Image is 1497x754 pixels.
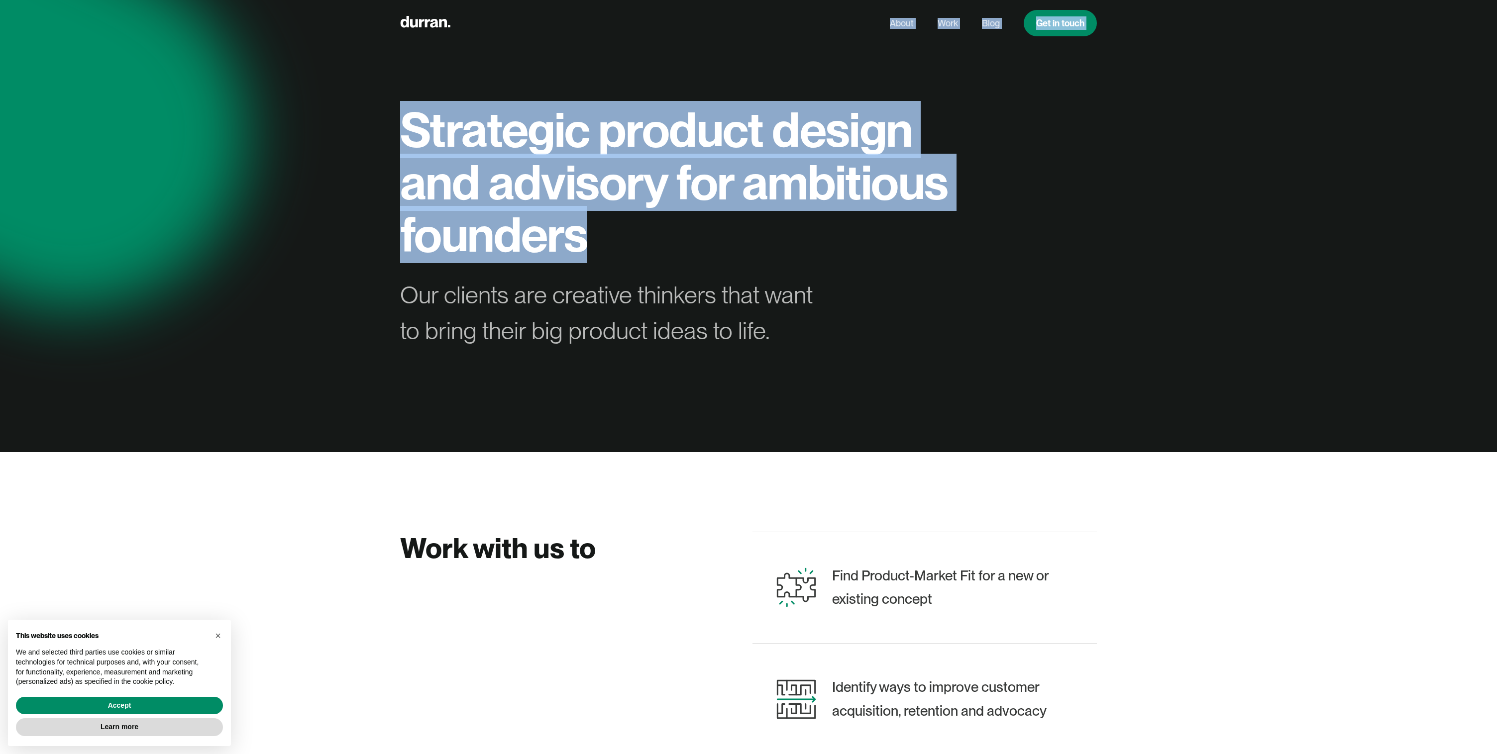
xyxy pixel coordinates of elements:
button: Accept [16,697,223,715]
a: Blog [982,14,1000,33]
h1: Strategic product design and advisory for ambitious founders [400,103,958,261]
a: Work [938,14,958,33]
p: We and selected third parties use cookies or similar technologies for technical purposes and, wit... [16,648,207,686]
a: Get in touch [1024,10,1097,36]
a: About [890,14,914,33]
button: Close this notice [210,628,226,644]
span: × [215,630,221,641]
button: Learn more [16,718,223,736]
a: home [400,13,450,33]
h2: This website uses cookies [16,632,207,640]
div: Our clients are creative thinkers that want to bring their big product ideas to life. [400,277,830,349]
